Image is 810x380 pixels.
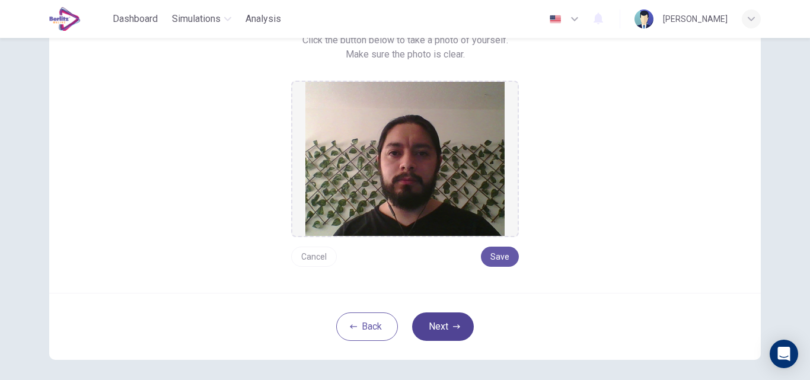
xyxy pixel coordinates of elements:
button: Dashboard [108,8,162,30]
button: Save [481,247,519,267]
span: Click the button below to take a photo of yourself. [302,33,508,47]
div: Open Intercom Messenger [770,340,798,368]
span: Make sure the photo is clear. [346,47,465,62]
img: Profile picture [634,9,653,28]
a: EduSynch logo [49,7,108,31]
img: en [548,15,563,24]
button: Analysis [241,8,286,30]
img: preview screemshot [305,82,505,236]
img: EduSynch logo [49,7,81,31]
button: Cancel [291,247,337,267]
div: [PERSON_NAME] [663,12,728,26]
span: Dashboard [113,12,158,26]
button: Simulations [167,8,236,30]
button: Next [412,312,474,341]
span: Analysis [245,12,281,26]
span: Simulations [172,12,221,26]
button: Back [336,312,398,341]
